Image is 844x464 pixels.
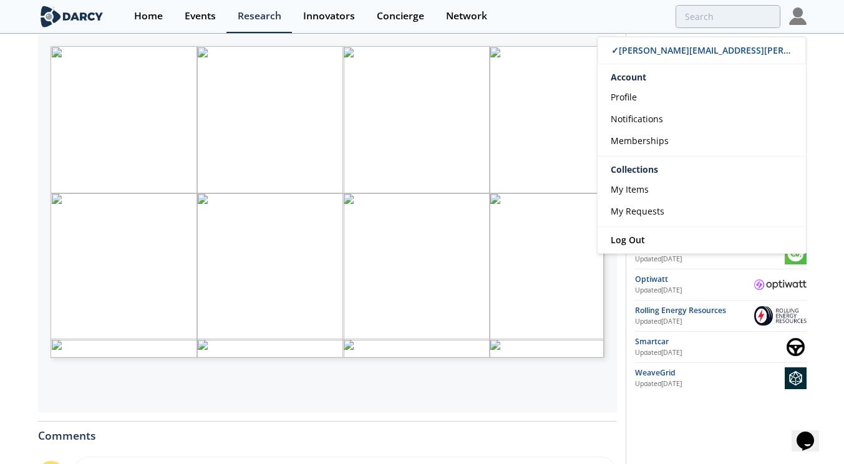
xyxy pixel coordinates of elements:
[598,64,806,86] div: Account
[38,6,106,27] img: logo-wide.svg
[635,348,785,358] div: Updated [DATE]
[635,379,785,389] div: Updated [DATE]
[134,11,163,21] div: Home
[598,108,806,130] a: Notifications
[377,11,424,21] div: Concierge
[598,161,806,178] div: Collections
[635,305,754,316] div: Rolling Energy Resources
[611,205,664,217] span: My Requests
[611,183,649,195] span: My Items
[598,227,806,253] a: Log Out
[754,279,807,289] img: Optiwatt
[635,286,754,296] div: Updated [DATE]
[38,422,617,442] div: Comments
[635,274,754,285] div: Optiwatt
[635,367,785,379] div: WeaveGrid
[792,414,832,452] iframe: chat widget
[598,200,806,222] a: My Requests
[635,317,754,327] div: Updated [DATE]
[676,5,780,28] input: Advanced Search
[635,254,785,264] div: Updated [DATE]
[185,11,216,21] div: Events
[635,305,807,327] a: Rolling Energy Resources Updated[DATE] Rolling Energy Resources
[635,367,807,389] a: WeaveGrid Updated[DATE] WeaveGrid
[635,274,807,296] a: Optiwatt Updated[DATE] Optiwatt
[446,11,487,21] div: Network
[598,37,806,64] a: ✓[PERSON_NAME][EMAIL_ADDRESS][PERSON_NAME][DOMAIN_NAME]
[598,86,806,108] a: Profile
[635,336,807,358] a: Smartcar Updated[DATE] Smartcar
[754,306,807,326] img: Rolling Energy Resources
[785,336,807,358] img: Smartcar
[785,367,807,389] img: WeaveGrid
[611,113,663,125] span: Notifications
[635,336,785,347] div: Smartcar
[789,7,807,25] img: Profile
[238,11,281,21] div: Research
[598,130,806,152] a: Memberships
[611,135,669,147] span: Memberships
[611,91,637,103] span: Profile
[598,178,806,200] a: My Items
[303,11,355,21] div: Innovators
[611,234,645,246] span: Log Out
